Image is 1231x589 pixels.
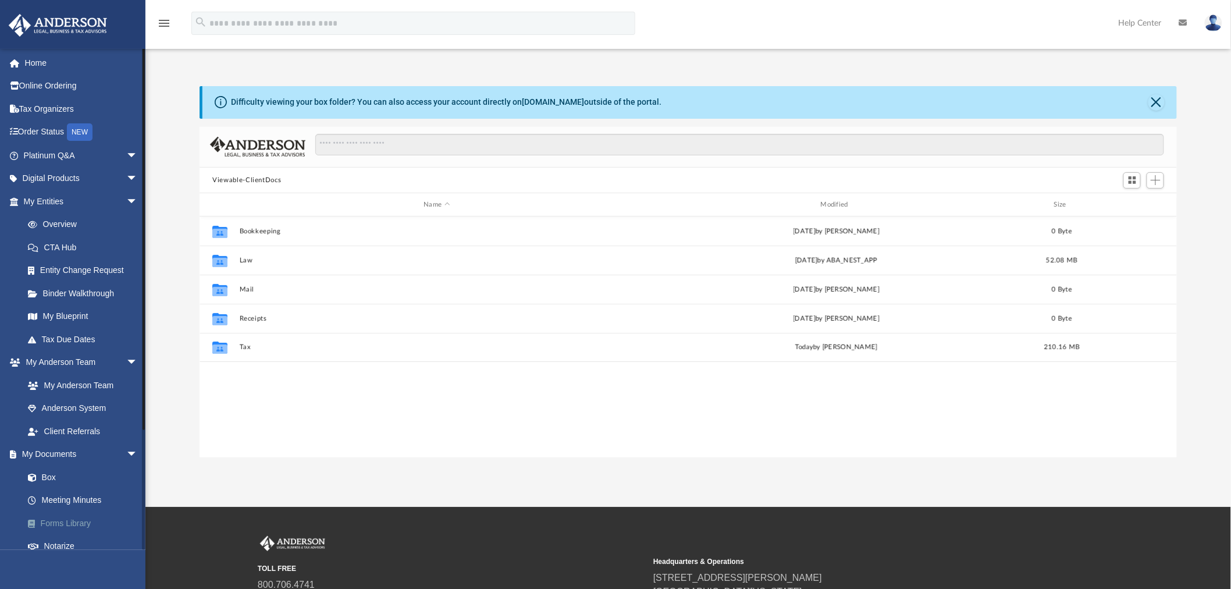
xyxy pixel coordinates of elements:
a: Binder Walkthrough [16,282,155,305]
div: by [PERSON_NAME] [639,342,1034,353]
span: 0 Byte [1052,286,1073,293]
div: [DATE] by [PERSON_NAME] [639,226,1034,237]
a: Online Ordering [8,74,155,98]
span: 52.08 MB [1047,257,1078,264]
div: [DATE] by [PERSON_NAME] [639,314,1034,324]
div: [DATE] by [PERSON_NAME] [639,285,1034,295]
a: Digital Productsarrow_drop_down [8,167,155,190]
a: Platinum Q&Aarrow_drop_down [8,144,155,167]
input: Search files and folders [315,134,1164,156]
a: Anderson System [16,397,150,420]
button: Receipts [240,315,634,322]
img: User Pic [1205,15,1222,31]
a: [DOMAIN_NAME] [522,97,584,107]
button: Tax [240,344,634,352]
div: grid [200,217,1177,457]
span: arrow_drop_down [126,443,150,467]
a: Box [16,466,150,489]
a: menu [157,22,171,30]
a: Notarize [16,535,155,558]
div: [DATE] by ABA_NEST_APP [639,256,1034,266]
i: menu [157,16,171,30]
a: Entity Change Request [16,259,155,282]
div: Name [239,200,634,210]
a: Order StatusNEW [8,120,155,144]
div: id [205,200,234,210]
a: My Anderson Team [16,374,144,397]
a: [STREET_ADDRESS][PERSON_NAME] [653,573,822,583]
span: 210.16 MB [1044,344,1080,350]
span: 0 Byte [1052,228,1073,235]
div: NEW [67,123,92,141]
a: CTA Hub [16,236,155,259]
img: Anderson Advisors Platinum Portal [5,14,111,37]
div: Modified [639,200,1034,210]
a: Forms Library [16,512,155,535]
small: Headquarters & Operations [653,556,1041,567]
a: Tax Organizers [8,97,155,120]
small: TOLL FREE [258,563,645,574]
div: Difficulty viewing your box folder? You can also access your account directly on outside of the p... [231,96,661,108]
a: Overview [16,213,155,236]
img: Anderson Advisors Platinum Portal [258,536,328,551]
button: Mail [240,286,634,293]
a: Tax Due Dates [16,328,155,351]
span: today [795,344,813,350]
button: Bookkeeping [240,228,634,235]
button: Law [240,257,634,264]
span: arrow_drop_down [126,351,150,375]
span: arrow_drop_down [126,167,150,191]
button: Switch to Grid View [1123,172,1141,189]
a: My Anderson Teamarrow_drop_down [8,351,150,374]
button: Viewable-ClientDocs [212,175,281,186]
div: Size [1039,200,1086,210]
i: search [194,16,207,29]
div: id [1091,200,1172,210]
a: My Blueprint [16,305,150,328]
span: arrow_drop_down [126,144,150,168]
a: Home [8,51,155,74]
span: 0 Byte [1052,315,1073,322]
a: Client Referrals [16,420,150,443]
button: Add [1147,172,1164,189]
a: My Documentsarrow_drop_down [8,443,155,466]
span: arrow_drop_down [126,190,150,214]
a: My Entitiesarrow_drop_down [8,190,155,213]
a: Meeting Minutes [16,489,155,512]
button: Close [1148,94,1165,111]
